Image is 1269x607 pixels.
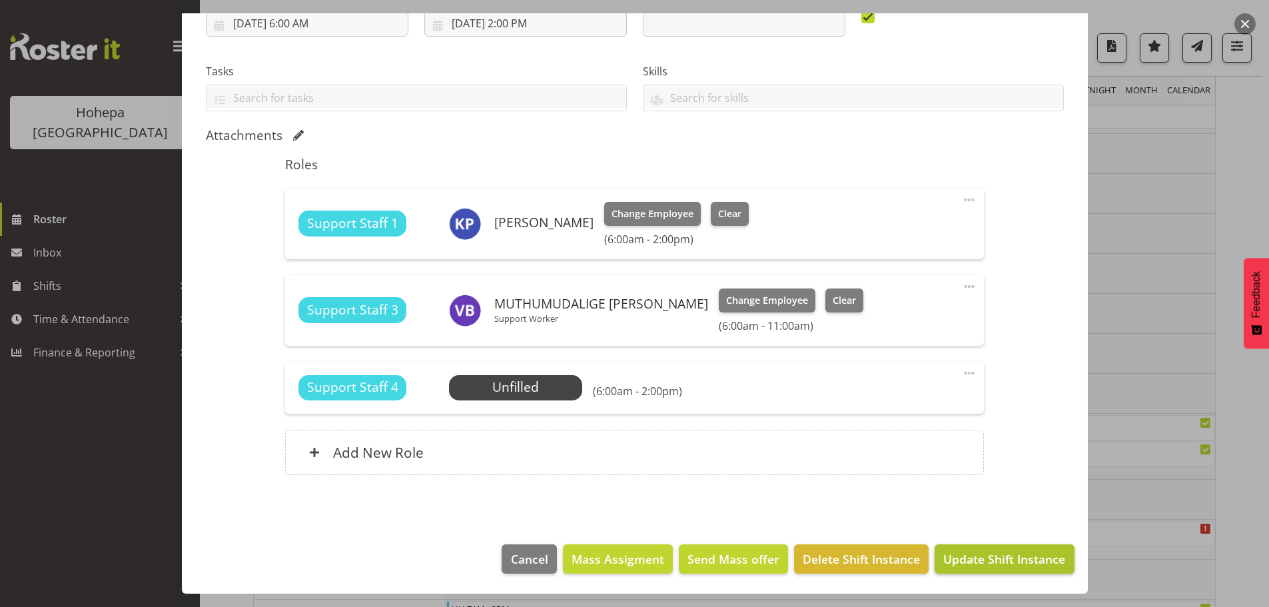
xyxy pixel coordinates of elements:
span: Delete Shift Instance [803,550,920,568]
button: Change Employee [604,202,701,226]
button: Clear [711,202,749,226]
img: vinudya-buddhini11264.jpg [449,295,481,326]
input: Search for tasks [207,87,626,108]
button: Send Mass offer [679,544,788,574]
span: Support Staff 4 [307,378,398,397]
span: Clear [833,293,856,308]
label: Tasks [206,63,627,79]
h5: Attachments [206,127,282,143]
label: Skills [643,63,1064,79]
button: Clear [825,289,863,312]
input: Search for skills [643,87,1063,108]
button: Delete Shift Instance [794,544,929,574]
h5: Roles [285,157,984,173]
h6: [PERSON_NAME] [494,215,594,230]
p: Support Worker [494,313,708,324]
span: Unfilled [492,378,539,396]
button: Feedback - Show survey [1244,258,1269,348]
span: Send Mass offer [687,550,779,568]
span: Change Employee [612,207,693,221]
input: Click to select... [206,10,408,37]
span: Clear [718,207,741,221]
span: Update Shift Instance [943,550,1065,568]
h6: (6:00am - 2:00pm) [604,233,748,246]
h6: Add New Role [333,444,424,461]
button: Change Employee [719,289,815,312]
span: Change Employee [726,293,808,308]
button: Mass Assigment [563,544,673,574]
h6: (6:00am - 11:00am) [719,319,863,332]
span: Mass Assigment [572,550,664,568]
img: kunjadia-pratik11164.jpg [449,208,481,240]
h6: (6:00am - 2:00pm) [593,384,682,398]
button: Update Shift Instance [935,544,1074,574]
span: Feedback [1250,271,1262,318]
h6: MUTHUMUDALIGE [PERSON_NAME] [494,297,708,311]
span: Cancel [511,550,548,568]
span: Support Staff 3 [307,301,398,320]
button: Cancel [502,544,556,574]
input: Click to select... [424,10,627,37]
span: Support Staff 1 [307,214,398,233]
